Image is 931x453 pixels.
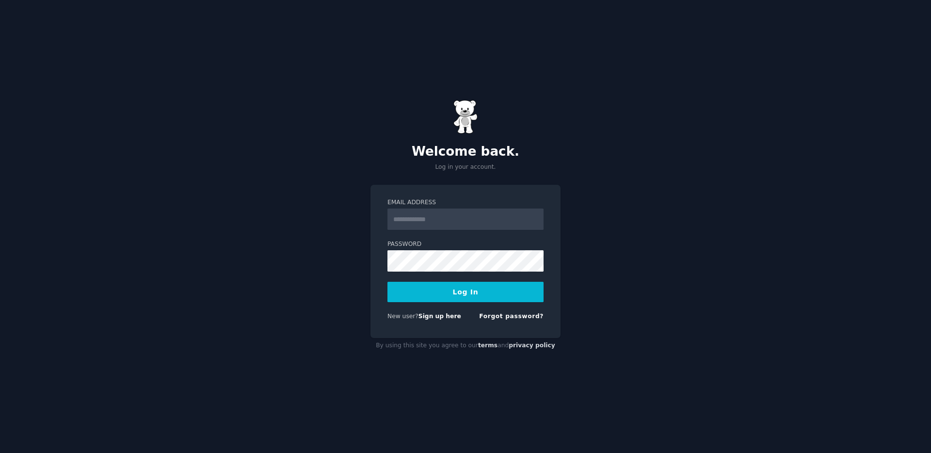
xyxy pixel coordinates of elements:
img: Gummy Bear [453,100,478,134]
p: Log in your account. [370,163,561,172]
h2: Welcome back. [370,144,561,160]
span: New user? [387,313,418,320]
a: privacy policy [509,342,555,349]
a: Sign up here [418,313,461,320]
label: Password [387,240,544,249]
div: By using this site you agree to our and [370,338,561,354]
button: Log In [387,282,544,302]
a: Forgot password? [479,313,544,320]
a: terms [478,342,498,349]
label: Email Address [387,198,544,207]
